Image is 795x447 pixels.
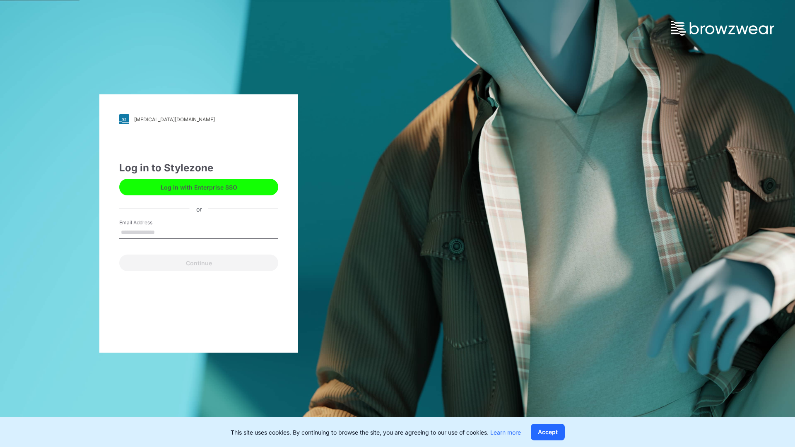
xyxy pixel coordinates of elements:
[119,219,177,226] label: Email Address
[119,114,129,124] img: svg+xml;base64,PHN2ZyB3aWR0aD0iMjgiIGhlaWdodD0iMjgiIHZpZXdCb3g9IjAgMCAyOCAyOCIgZmlsbD0ibm9uZSIgeG...
[190,204,208,213] div: or
[531,424,565,440] button: Accept
[119,161,278,175] div: Log in to Stylezone
[490,429,521,436] a: Learn more
[134,116,215,123] div: [MEDICAL_DATA][DOMAIN_NAME]
[231,428,521,437] p: This site uses cookies. By continuing to browse the site, you are agreeing to our use of cookies.
[119,179,278,195] button: Log in with Enterprise SSO
[119,114,278,124] a: [MEDICAL_DATA][DOMAIN_NAME]
[671,21,774,36] img: browzwear-logo.73288ffb.svg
